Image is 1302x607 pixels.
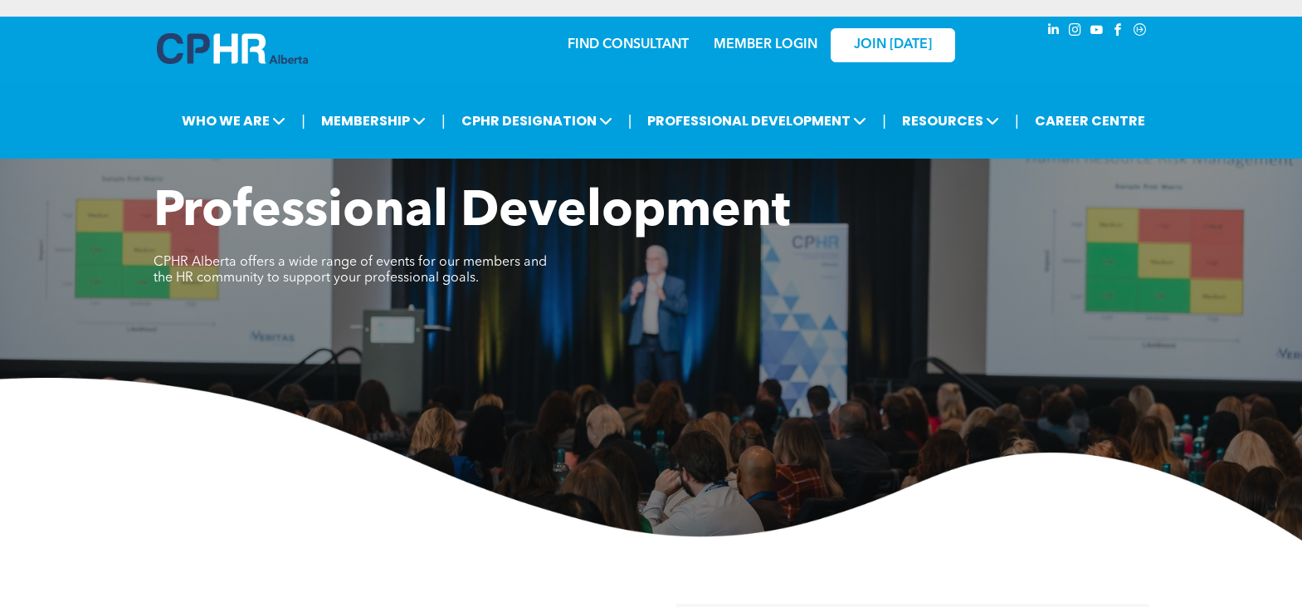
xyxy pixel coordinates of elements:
span: JOIN [DATE] [854,37,932,53]
a: CAREER CENTRE [1030,105,1150,136]
span: CPHR Alberta offers a wide range of events for our members and the HR community to support your p... [154,256,547,285]
li: | [441,104,446,138]
li: | [1015,104,1019,138]
span: RESOURCES [897,105,1004,136]
span: PROFESSIONAL DEVELOPMENT [642,105,871,136]
span: MEMBERSHIP [316,105,431,136]
a: facebook [1109,21,1128,43]
img: A blue and white logo for cp alberta [157,33,308,64]
a: MEMBER LOGIN [714,38,817,51]
a: instagram [1066,21,1085,43]
span: WHO WE ARE [177,105,290,136]
span: Professional Development [154,188,790,237]
a: youtube [1088,21,1106,43]
a: Social network [1131,21,1149,43]
li: | [882,104,886,138]
a: linkedin [1045,21,1063,43]
span: CPHR DESIGNATION [456,105,617,136]
li: | [301,104,305,138]
a: JOIN [DATE] [831,28,955,62]
a: FIND CONSULTANT [568,38,689,51]
li: | [628,104,632,138]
